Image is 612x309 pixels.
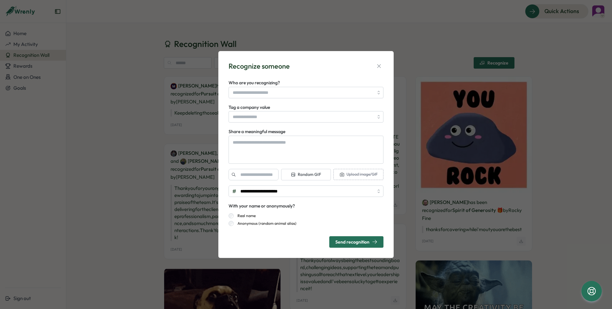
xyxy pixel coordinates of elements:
label: Real name [234,213,256,218]
label: Share a meaningful message [229,128,285,135]
button: Random GIF [281,169,331,180]
div: Recognize someone [229,61,290,71]
div: With your name or anonymously? [229,203,295,210]
label: Anonymous (random animal alias) [234,221,296,226]
div: Send recognition [335,239,377,245]
button: Send recognition [329,236,383,248]
span: Random GIF [291,172,321,177]
label: Tag a company value [229,104,270,111]
label: Who are you recognizing? [229,79,280,87]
